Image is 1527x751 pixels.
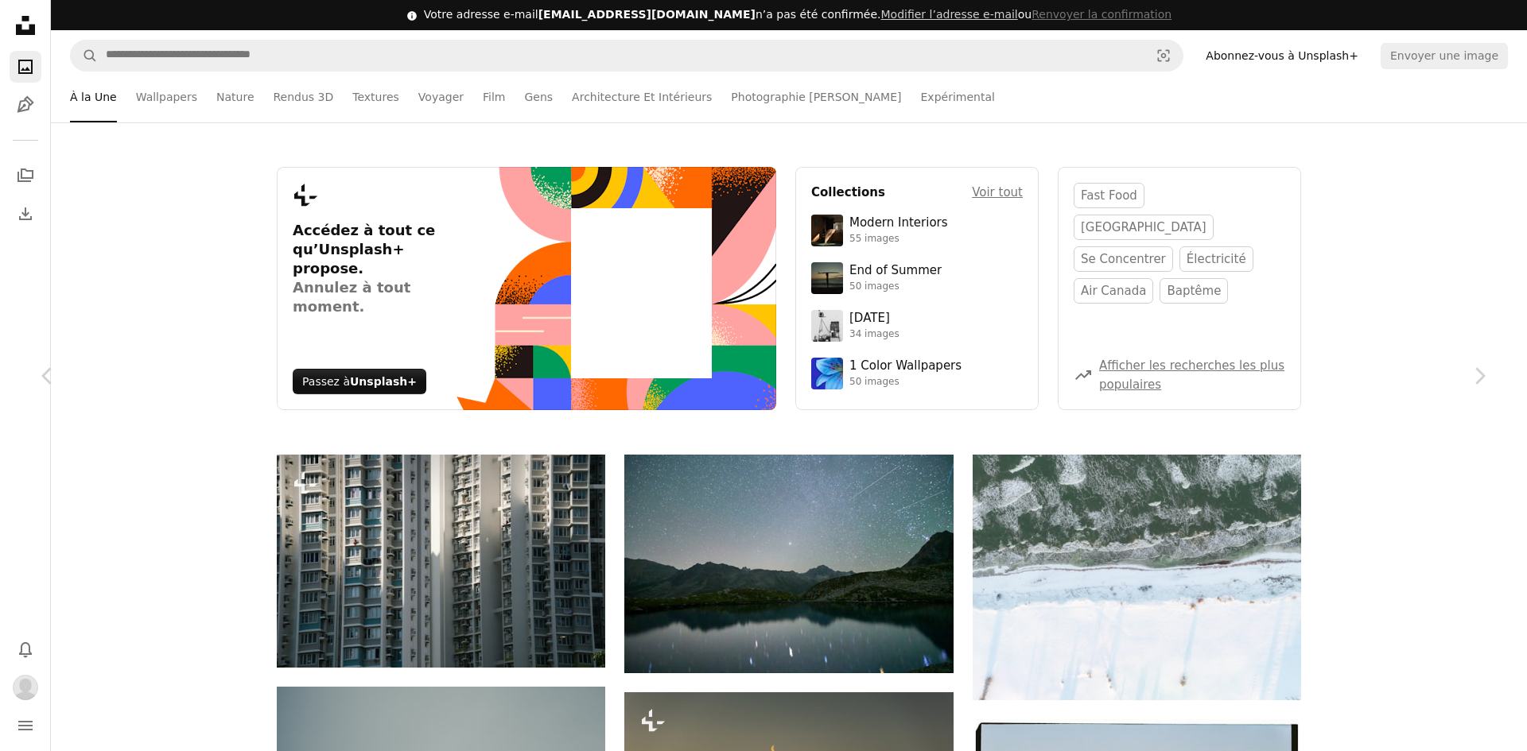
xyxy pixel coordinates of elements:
a: End of Summer50 images [811,262,1023,294]
span: ou [881,8,1172,21]
div: 1 Color Wallpapers [849,358,962,374]
img: De grands immeubles d’appartements avec de nombreuses fenêtres et balcons. [277,455,605,668]
span: Annulez à tout moment. [293,278,456,316]
a: Modifier l’adresse e-mail [881,8,1018,21]
a: Ciel nocturne étoilé au-dessus d’un lac de montagne calme [624,556,953,571]
button: Renvoyer la confirmation [1032,7,1171,23]
img: Paysage enneigé avec de l’eau gelée [973,455,1301,700]
a: Voir tout [972,183,1023,202]
div: Votre adresse e-mail n’a pas été confirmée. [424,7,1171,23]
div: 34 images [849,328,899,341]
h3: Accédez à tout ce qu’Unsplash+ propose. [293,221,456,316]
div: Passez à [293,369,426,394]
a: 1 Color Wallpapers50 images [811,358,1023,389]
div: 50 images [849,281,942,293]
a: Textures [352,72,399,122]
div: End of Summer [849,263,942,279]
a: Rendus 3D [274,72,334,122]
div: 55 images [849,233,948,246]
a: Accédez à tout ce qu’Unsplash+ propose.Annulez à tout moment.Passez àUnsplash+ [277,167,776,410]
h4: Collections [811,183,885,202]
button: Menu [10,710,41,741]
a: Paysage enneigé avec de l’eau gelée [973,570,1301,584]
a: Gens [524,72,553,122]
span: [EMAIL_ADDRESS][DOMAIN_NAME] [538,8,756,21]
a: baptême [1160,278,1228,304]
img: Ciel nocturne étoilé au-dessus d’un lac de montagne calme [624,455,953,673]
a: Suivant [1432,300,1527,452]
button: Recherche de visuels [1144,41,1183,71]
div: Modern Interiors [849,215,948,231]
a: Wallpapers [136,72,197,122]
div: 50 images [849,376,962,389]
button: Notifications [10,633,41,665]
a: Fast food [1074,183,1144,208]
a: Illustrations [10,89,41,121]
a: Historique de téléchargement [10,198,41,230]
button: Profil [10,672,41,703]
a: Abonnez-vous à Unsplash+ [1196,43,1368,68]
a: Photos [10,51,41,83]
img: premium_photo-1747189286942-bc91257a2e39 [811,215,843,246]
a: [GEOGRAPHIC_DATA] [1074,215,1214,240]
a: Film [483,72,505,122]
a: Collections [10,160,41,192]
a: Architecture Et Intérieurs [572,72,712,122]
a: [DATE]34 images [811,310,1023,342]
img: photo-1682590564399-95f0109652fe [811,310,843,342]
a: Nature [216,72,254,122]
a: De grands immeubles d’appartements avec de nombreuses fenêtres et balcons. [277,553,605,567]
button: Rechercher sur Unsplash [71,41,98,71]
a: Afficher les recherches les plus populaires [1099,358,1284,392]
a: Expérimental [921,72,995,122]
strong: Unsplash+ [350,375,417,388]
a: Voyager [418,72,464,122]
form: Rechercher des visuels sur tout le site [70,40,1183,72]
div: [DATE] [849,311,899,327]
a: Photographie [PERSON_NAME] [731,72,901,122]
img: premium_photo-1688045582333-c8b6961773e0 [811,358,843,389]
a: Air Canada [1074,278,1153,304]
img: Avatar de l’utilisateur Nguyễn Bùi Trường Bùi [13,675,38,700]
a: électricité [1179,246,1253,272]
button: Envoyer une image [1381,43,1508,68]
img: premium_photo-1754398386796-ea3dec2a6302 [811,262,843,294]
a: Modern Interiors55 images [811,215,1023,246]
a: se concentrer [1074,246,1173,272]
